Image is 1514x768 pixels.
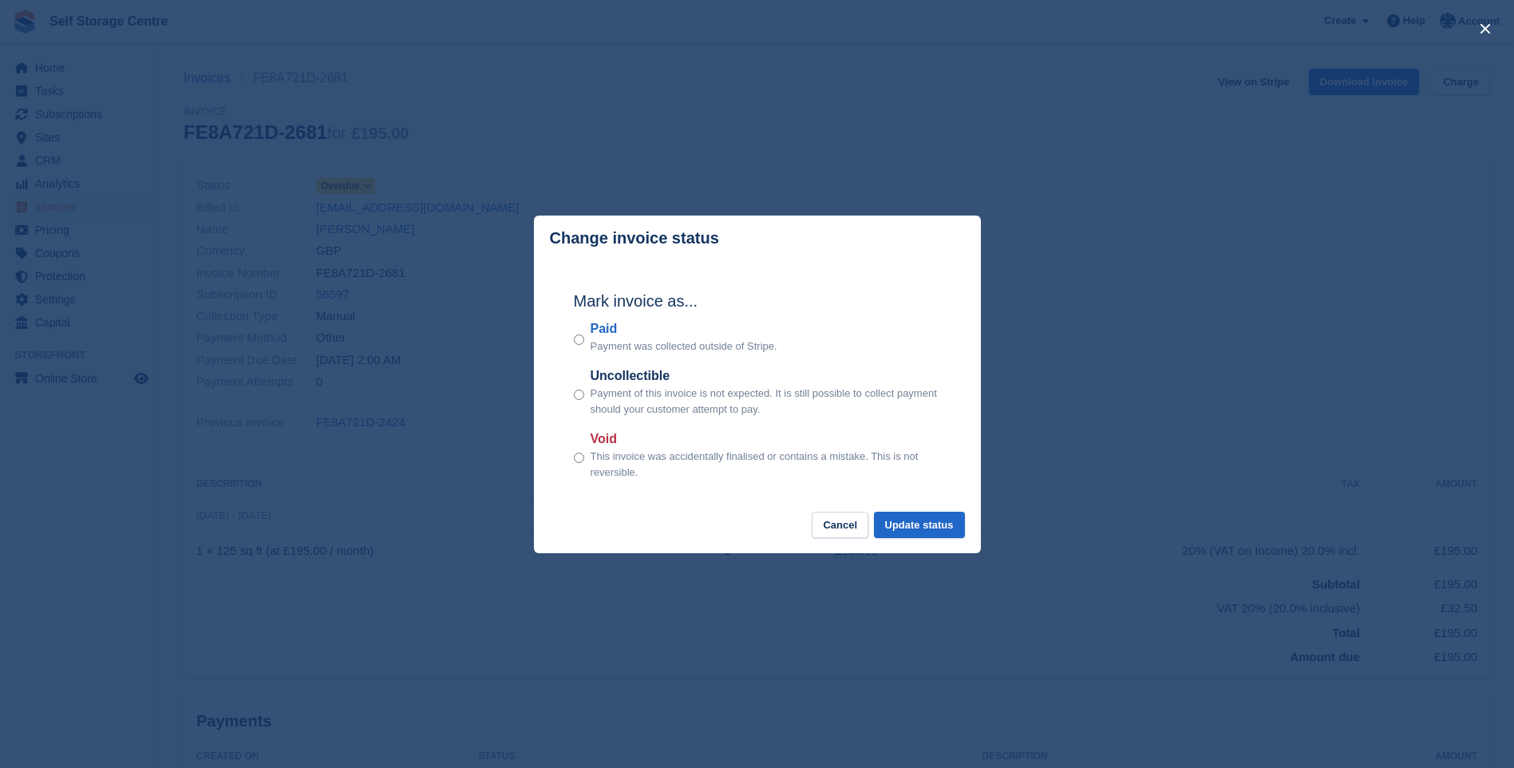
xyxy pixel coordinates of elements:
label: Void [591,430,941,449]
p: Payment of this invoice is not expected. It is still possible to collect payment should your cust... [591,386,941,417]
label: Paid [591,319,777,338]
p: Change invoice status [550,229,719,247]
h2: Mark invoice as... [574,289,941,313]
button: close [1472,16,1498,42]
label: Uncollectible [591,366,941,386]
button: Cancel [812,512,868,538]
p: This invoice was accidentally finalised or contains a mistake. This is not reversible. [591,449,941,480]
p: Payment was collected outside of Stripe. [591,338,777,354]
button: Update status [874,512,965,538]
